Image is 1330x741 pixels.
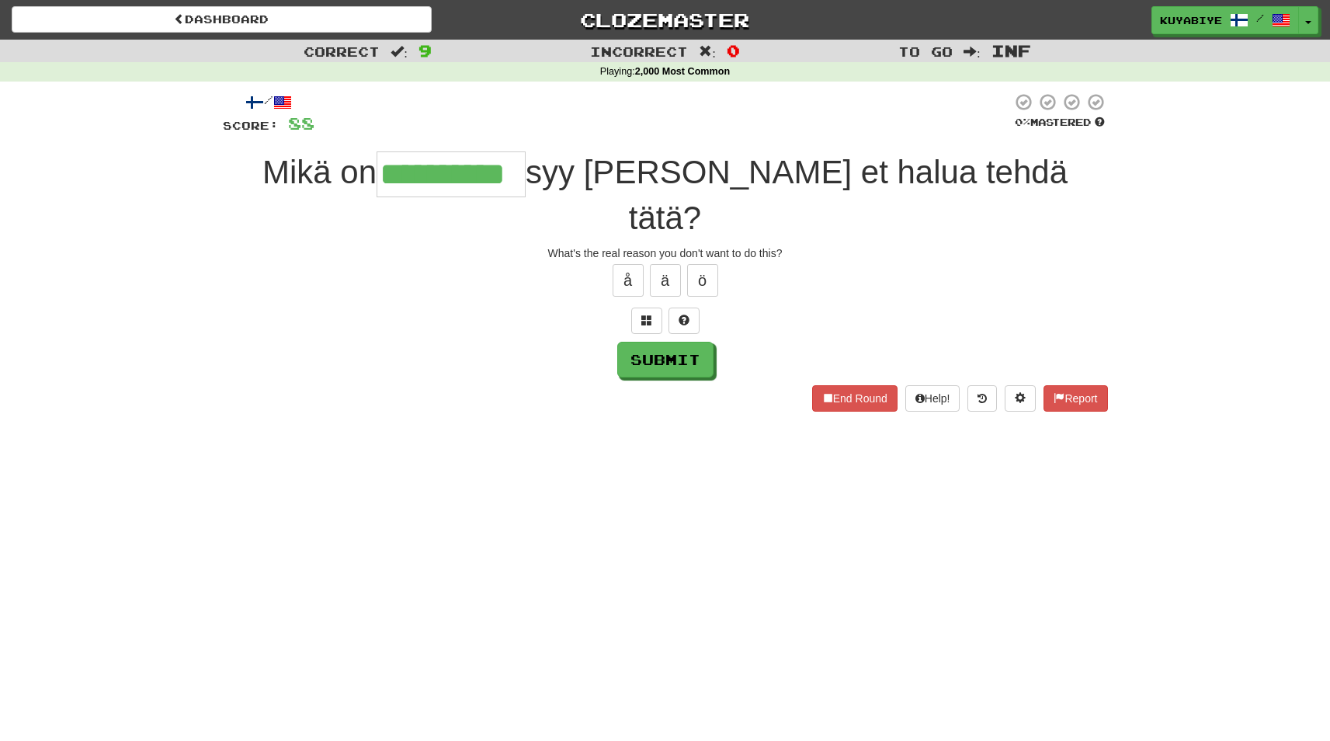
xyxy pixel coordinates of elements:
button: Report [1044,385,1107,412]
a: Clozemaster [455,6,875,33]
button: Switch sentence to multiple choice alt+p [631,308,662,334]
span: Correct [304,43,380,59]
button: Help! [905,385,960,412]
span: 0 [727,41,740,60]
span: / [1256,12,1264,23]
button: Submit [617,342,714,377]
span: : [391,45,408,58]
span: Inf [991,41,1031,60]
span: syy [PERSON_NAME] et halua tehdä tätä? [526,154,1068,236]
strong: 2,000 Most Common [635,66,730,77]
button: Round history (alt+y) [967,385,997,412]
div: Mastered [1012,116,1108,130]
div: / [223,92,314,112]
span: : [964,45,981,58]
a: Dashboard [12,6,432,33]
span: 88 [288,113,314,133]
span: Incorrect [590,43,688,59]
button: ö [687,264,718,297]
button: Single letter hint - you only get 1 per sentence and score half the points! alt+h [668,308,700,334]
span: 0 % [1015,116,1030,128]
span: To go [898,43,953,59]
span: : [699,45,716,58]
span: 9 [418,41,432,60]
button: End Round [812,385,898,412]
span: Score: [223,119,279,132]
button: ä [650,264,681,297]
button: å [613,264,644,297]
a: kuyabiye / [1151,6,1299,34]
span: kuyabiye [1160,13,1222,27]
span: Mikä on [262,154,377,190]
div: What's the real reason you don't want to do this? [223,245,1108,261]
